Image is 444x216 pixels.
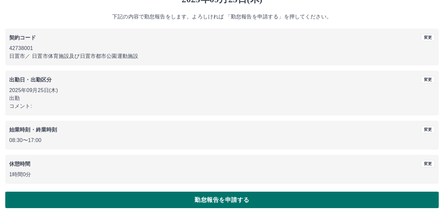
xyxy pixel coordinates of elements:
[9,35,36,40] b: 契約コード
[9,44,435,52] p: 42738001
[421,76,435,83] button: 変更
[9,86,435,94] p: 2025年09月25日(木)
[9,102,435,110] p: コメント:
[9,94,435,102] p: 出勤
[9,77,52,83] b: 出勤日・出勤区分
[9,171,435,179] p: 1時間0分
[9,136,435,144] p: 08:30 〜 17:00
[5,192,439,208] button: 勤怠報告を申請する
[5,13,439,21] p: 下記の内容で勤怠報告をします。よろしければ 「勤怠報告を申請する」を押してください。
[421,126,435,133] button: 変更
[9,52,435,60] p: 日置市 ／ 日置市体育施設及び日置市都市公園運動施設
[9,161,31,167] b: 休憩時間
[421,34,435,41] button: 変更
[9,127,57,132] b: 始業時刻・終業時刻
[421,160,435,167] button: 変更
